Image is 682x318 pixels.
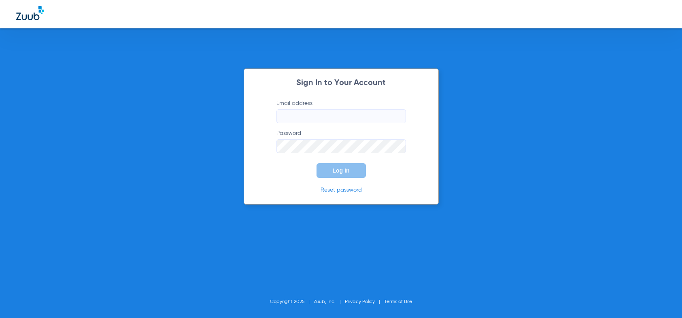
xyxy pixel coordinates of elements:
span: Log In [333,167,350,174]
button: Log In [317,163,366,178]
a: Reset password [321,187,362,193]
a: Terms of Use [384,299,412,304]
label: Password [276,129,406,153]
h2: Sign In to Your Account [264,79,418,87]
li: Zuub, Inc. [314,298,345,306]
li: Copyright 2025 [270,298,314,306]
img: Zuub Logo [16,6,44,20]
a: Privacy Policy [345,299,375,304]
input: Password [276,139,406,153]
input: Email address [276,109,406,123]
label: Email address [276,99,406,123]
